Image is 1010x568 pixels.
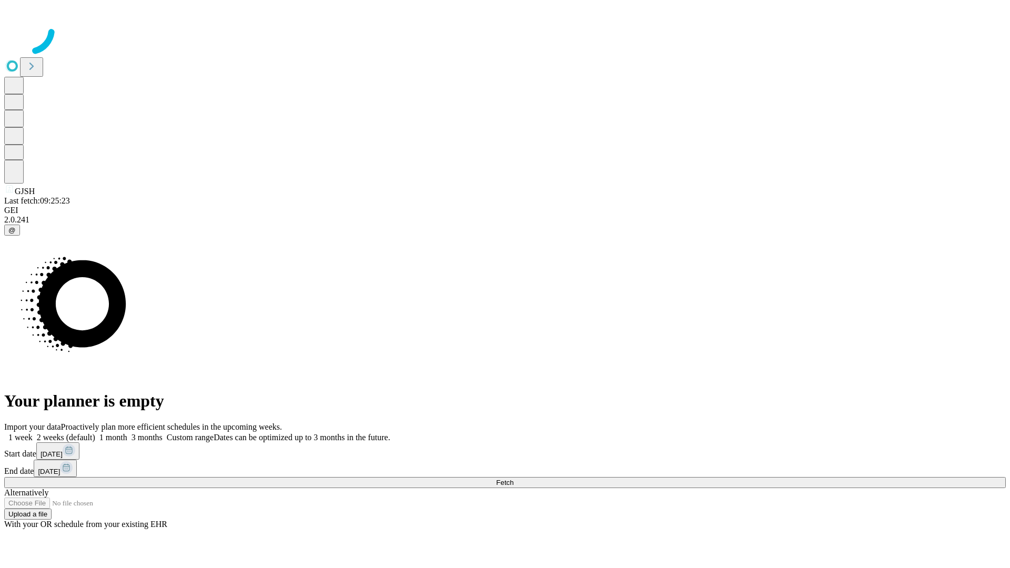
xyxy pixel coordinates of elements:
[99,433,127,442] span: 1 month
[4,196,70,205] span: Last fetch: 09:25:23
[61,422,282,431] span: Proactively plan more efficient schedules in the upcoming weeks.
[34,460,77,477] button: [DATE]
[38,468,60,475] span: [DATE]
[4,488,48,497] span: Alternatively
[4,225,20,236] button: @
[4,460,1006,477] div: End date
[4,206,1006,215] div: GEI
[4,509,52,520] button: Upload a file
[8,433,33,442] span: 1 week
[4,422,61,431] span: Import your data
[36,442,79,460] button: [DATE]
[4,520,167,529] span: With your OR schedule from your existing EHR
[4,215,1006,225] div: 2.0.241
[4,442,1006,460] div: Start date
[132,433,163,442] span: 3 months
[4,391,1006,411] h1: Your planner is empty
[496,479,513,486] span: Fetch
[8,226,16,234] span: @
[4,477,1006,488] button: Fetch
[214,433,390,442] span: Dates can be optimized up to 3 months in the future.
[41,450,63,458] span: [DATE]
[167,433,214,442] span: Custom range
[15,187,35,196] span: GJSH
[37,433,95,442] span: 2 weeks (default)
